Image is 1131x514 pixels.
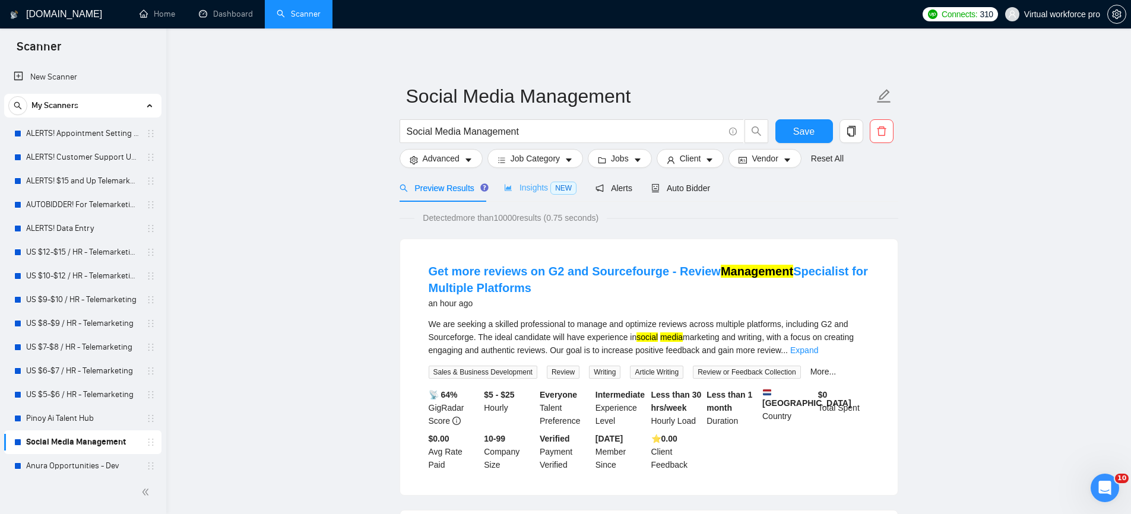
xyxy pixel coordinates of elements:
[550,182,576,195] span: NEW
[611,152,629,165] span: Jobs
[537,388,593,427] div: Talent Preference
[651,184,660,192] span: robot
[680,152,701,165] span: Client
[595,184,604,192] span: notification
[876,88,892,104] span: edit
[816,388,872,427] div: Total Spent
[636,332,658,342] mark: social
[745,119,768,143] button: search
[429,390,458,399] b: 📡 64%
[980,8,993,21] span: 310
[595,434,623,443] b: [DATE]
[1107,9,1126,19] a: setting
[26,383,139,407] a: US $5-$6 / HR - Telemarketing
[651,390,702,413] b: Less than 30 hrs/week
[8,96,27,115] button: search
[487,149,583,168] button: barsJob Categorycaret-down
[565,156,573,164] span: caret-down
[752,152,778,165] span: Vendor
[790,345,818,355] a: Expand
[429,366,537,379] span: Sales & Business Development
[1008,10,1016,18] span: user
[146,319,156,328] span: holder
[729,128,737,135] span: info-circle
[429,434,449,443] b: $0.00
[707,390,752,413] b: Less than 1 month
[146,390,156,399] span: holder
[414,211,607,224] span: Detected more than 10000 results (0.75 seconds)
[26,454,139,478] a: Anura Opportunities - Dev
[146,129,156,138] span: holder
[31,94,78,118] span: My Scanners
[4,94,161,502] li: My Scanners
[452,417,461,425] span: info-circle
[595,390,645,399] b: Intermediate
[429,296,869,310] div: an hour ago
[1108,9,1126,19] span: setting
[651,434,677,443] b: ⭐️ 0.00
[26,145,139,169] a: ALERTS! Customer Support USA
[739,156,747,164] span: idcard
[146,153,156,162] span: holder
[593,388,649,427] div: Experience Level
[26,407,139,430] a: Pinoy Ai Talent Hub
[140,9,175,19] a: homeHome
[484,434,505,443] b: 10-99
[484,390,514,399] b: $5 - $25
[146,437,156,447] span: holder
[146,200,156,210] span: holder
[410,156,418,164] span: setting
[870,119,894,143] button: delete
[721,265,793,278] mark: Management
[649,388,705,427] div: Hourly Load
[464,156,473,164] span: caret-down
[26,335,139,359] a: US $7-$8 / HR - Telemarketing
[840,126,863,137] span: copy
[589,366,620,379] span: Writing
[811,152,844,165] a: Reset All
[657,149,724,168] button: userClientcaret-down
[146,414,156,423] span: holder
[26,288,139,312] a: US $9-$10 / HR - Telemarketing
[481,388,537,427] div: Hourly
[1115,474,1129,483] span: 10
[649,432,705,471] div: Client Feedback
[146,366,156,376] span: holder
[598,156,606,164] span: folder
[400,184,408,192] span: search
[504,183,576,192] span: Insights
[146,224,156,233] span: holder
[781,345,788,355] span: ...
[407,124,724,139] input: Search Freelance Jobs...
[540,390,577,399] b: Everyone
[146,248,156,257] span: holder
[498,156,506,164] span: bars
[693,366,800,379] span: Review or Feedback Collection
[537,432,593,471] div: Payment Verified
[818,390,828,399] b: $ 0
[429,265,868,294] a: Get more reviews on G2 and Sourcefourge - ReviewManagementSpecialist for Multiple Platforms
[760,388,816,427] div: Country
[426,432,482,471] div: Avg Rate Paid
[146,461,156,471] span: holder
[26,122,139,145] a: ALERTS! Appointment Setting or Cold Calling
[9,101,27,110] span: search
[728,149,801,168] button: idcardVendorcaret-down
[595,183,632,193] span: Alerts
[705,156,714,164] span: caret-down
[1091,474,1119,502] iframe: Intercom live chat
[10,5,18,24] img: logo
[426,388,482,427] div: GigRadar Score
[481,432,537,471] div: Company Size
[146,176,156,186] span: holder
[146,342,156,352] span: holder
[660,332,683,342] mark: media
[942,8,977,21] span: Connects:
[400,149,483,168] button: settingAdvancedcaret-down
[511,152,560,165] span: Job Category
[400,183,485,193] span: Preview Results
[763,388,771,396] img: 🇳🇱
[26,359,139,383] a: US $6-$7 / HR - Telemarketing
[146,295,156,304] span: holder
[199,9,253,19] a: dashboardDashboard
